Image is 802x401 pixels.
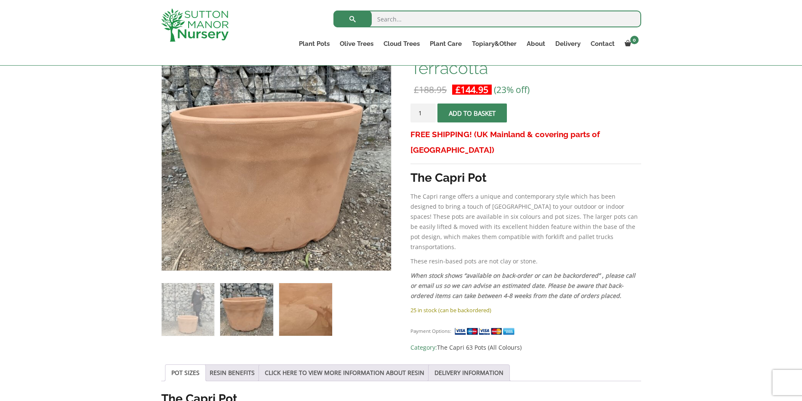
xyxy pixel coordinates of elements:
[414,84,419,96] span: £
[210,365,255,381] a: RESIN BENEFITS
[410,305,641,315] p: 25 in stock (can be backordered)
[456,84,461,96] span: £
[494,84,530,96] span: (23% off)
[630,36,639,44] span: 0
[162,42,391,271] img: The Capri Pot 63 Colour Terracotta - IMG 3810 scaled
[220,283,273,336] img: The Capri Pot 63 Colour Terracotta - Image 2
[410,328,451,334] small: Payment Options:
[161,8,229,42] img: logo
[294,38,335,50] a: Plant Pots
[586,38,620,50] a: Contact
[279,283,332,336] img: The Capri Pot 63 Colour Terracotta - Image 3
[410,171,487,185] strong: The Capri Pot
[456,84,488,96] bdi: 144.95
[378,38,425,50] a: Cloud Trees
[425,38,467,50] a: Plant Care
[522,38,550,50] a: About
[265,365,424,381] a: CLICK HERE TO VIEW MORE INFORMATION ABOUT RESIN
[410,42,641,77] h1: The Capri Pot 63 Colour Terracotta
[467,38,522,50] a: Topiary&Other
[437,104,507,122] button: Add to basket
[335,38,378,50] a: Olive Trees
[437,343,522,351] a: The Capri 63 Pots (All Colours)
[454,327,517,336] img: payment supported
[410,191,641,252] p: The Capri range offers a unique and contemporary style which has been designed to bring a touch o...
[410,271,635,300] em: When stock shows “available on back-order or can be backordered” , please call or email us so we ...
[434,365,504,381] a: DELIVERY INFORMATION
[410,343,641,353] span: Category:
[410,127,641,158] h3: FREE SHIPPING! (UK Mainland & covering parts of [GEOGRAPHIC_DATA])
[171,365,200,381] a: POT SIZES
[410,256,641,266] p: These resin-based pots are not clay or stone.
[620,38,641,50] a: 0
[333,11,641,27] input: Search...
[410,104,436,122] input: Product quantity
[414,84,447,96] bdi: 188.95
[550,38,586,50] a: Delivery
[162,283,214,336] img: The Capri Pot 63 Colour Terracotta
